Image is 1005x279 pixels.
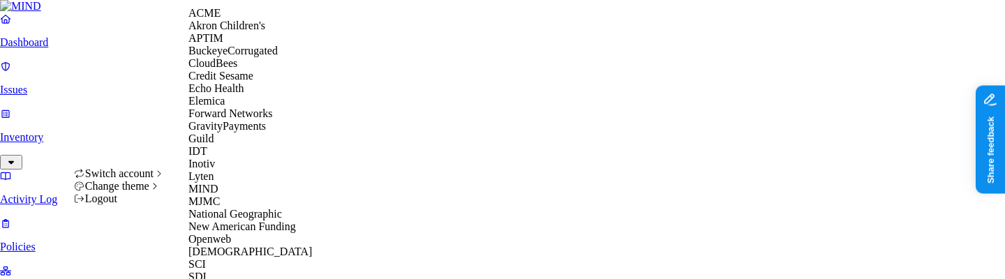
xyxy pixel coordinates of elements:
span: BuckeyeCorrugated [188,45,278,56]
span: Akron Children's [188,20,265,31]
span: Switch account [85,167,154,179]
span: Elemica [188,95,225,107]
span: Guild [188,133,214,144]
span: Openweb [188,233,231,245]
span: IDT [188,145,207,157]
span: MIND [188,183,218,195]
span: Credit Sesame [188,70,253,82]
span: Inotiv [188,158,215,169]
iframe: Marker.io feedback button [976,86,1005,194]
span: [DEMOGRAPHIC_DATA] [188,246,312,257]
span: ACME [188,7,221,19]
span: APTIM [188,32,223,44]
span: Echo Health [188,82,244,94]
div: Logout [74,193,165,205]
span: GravityPayments [188,120,266,132]
span: Change theme [85,180,149,192]
span: MJMC [188,195,220,207]
span: New American Funding [188,220,296,232]
span: Lyten [188,170,214,182]
span: CloudBees [188,57,237,69]
span: SCI [188,258,206,270]
span: Forward Networks [188,107,272,119]
span: National Geographic [188,208,282,220]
